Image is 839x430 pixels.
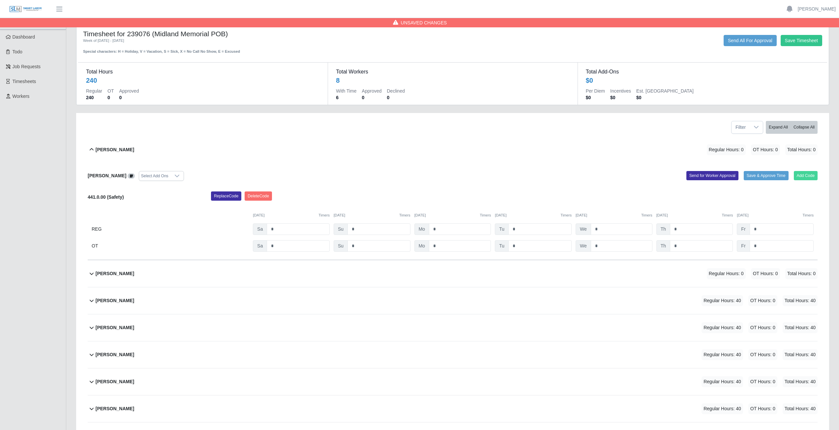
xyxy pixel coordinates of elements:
div: Select Add Ons [139,171,170,181]
div: 8 [336,76,340,85]
div: $0 [586,76,593,85]
div: [DATE] [495,213,572,218]
dt: OT [107,88,114,94]
dd: $0 [610,94,631,101]
dt: Declined [387,88,405,94]
span: Timesheets [13,79,36,84]
a: [PERSON_NAME] [798,6,836,13]
dd: 6 [336,94,356,101]
span: Regular Hours: 0 [707,268,746,279]
span: Job Requests [13,64,41,69]
span: OT Hours: 0 [751,268,780,279]
button: [PERSON_NAME] Regular Hours: 40 OT Hours: 0 Total Hours: 40 [88,287,818,314]
span: Filter [732,121,750,133]
span: Total Hours: 40 [783,322,818,333]
button: [PERSON_NAME] Regular Hours: 40 OT Hours: 0 Total Hours: 40 [88,314,818,341]
b: [PERSON_NAME] [96,378,134,385]
button: Add Code [794,171,818,180]
span: OT Hours: 0 [748,349,777,360]
span: Workers [13,94,30,99]
button: Timers [399,213,410,218]
button: Send All For Approval [724,35,777,46]
button: Timers [318,213,330,218]
span: Sa [253,240,267,252]
dd: 240 [86,94,102,101]
dd: 0 [119,94,139,101]
div: OT [92,240,249,252]
span: Mo [414,223,429,235]
b: [PERSON_NAME] [96,351,134,358]
b: 441.0.00 (Safety) [88,194,124,200]
button: [PERSON_NAME] Regular Hours: 40 OT Hours: 0 Total Hours: 40 [88,368,818,395]
dd: $0 [636,94,694,101]
span: Regular Hours: 40 [702,349,743,360]
button: Timers [802,213,814,218]
button: Timers [560,213,572,218]
span: Regular Hours: 40 [702,295,743,306]
span: Th [656,223,670,235]
span: OT Hours: 0 [748,322,777,333]
div: 240 [86,76,97,85]
span: Su [334,223,348,235]
button: Save & Approve Time [744,171,789,180]
div: REG [92,223,249,235]
dt: With Time [336,88,356,94]
button: Timers [641,213,652,218]
span: Sa [253,223,267,235]
div: [DATE] [334,213,410,218]
b: [PERSON_NAME] [96,405,134,412]
button: [PERSON_NAME] Regular Hours: 40 OT Hours: 0 Total Hours: 40 [88,341,818,368]
b: [PERSON_NAME] [96,297,134,304]
span: Total Hours: 40 [783,403,818,414]
dt: Total Add-Ons [586,68,819,76]
button: Timers [722,213,733,218]
dt: Approved [362,88,382,94]
h4: Timesheet for 239076 (Midland Memorial POB) [83,30,385,38]
button: Save Timesheet [781,35,822,46]
div: Week of [DATE] - [DATE] [83,38,385,43]
b: [PERSON_NAME] [88,173,126,178]
span: Regular Hours: 40 [702,376,743,387]
dd: $0 [586,94,605,101]
button: Send for Worker Approval [686,171,738,180]
span: Mo [414,240,429,252]
div: Special characters: H = Holiday, V = Vacation, S = Sick, X = No Call No Show, E = Excused [83,43,385,54]
button: ReplaceCode [211,191,241,201]
dt: Per Diem [586,88,605,94]
div: bulk actions [766,121,818,134]
span: Dashboard [13,34,35,40]
span: Th [656,240,670,252]
span: Tu [495,240,509,252]
dt: Approved [119,88,139,94]
b: [PERSON_NAME] [96,270,134,277]
div: [DATE] [737,213,814,218]
span: Total Hours: 40 [783,295,818,306]
dt: Incentives [610,88,631,94]
button: [PERSON_NAME] Regular Hours: 0 OT Hours: 0 Total Hours: 0 [88,260,818,287]
div: [DATE] [253,213,330,218]
span: Total Hours: 0 [785,144,818,155]
dd: 0 [107,94,114,101]
span: Total Hours: 40 [783,349,818,360]
dt: Total Hours [86,68,320,76]
span: OT Hours: 0 [748,295,777,306]
a: View/Edit Notes [128,173,135,178]
div: [DATE] [656,213,733,218]
button: Expand All [766,121,791,134]
b: [PERSON_NAME] [96,324,134,331]
img: SLM Logo [9,6,42,13]
span: OT Hours: 0 [751,144,780,155]
span: Regular Hours: 40 [702,403,743,414]
span: OT Hours: 0 [748,376,777,387]
dd: 0 [387,94,405,101]
button: DeleteCode [245,191,272,201]
span: Regular Hours: 40 [702,322,743,333]
span: We [576,223,591,235]
span: Total Hours: 40 [783,376,818,387]
span: Tu [495,223,509,235]
span: We [576,240,591,252]
div: [DATE] [414,213,491,218]
span: Total Hours: 0 [785,268,818,279]
span: Unsaved Changes [401,19,447,26]
button: Collapse All [791,121,818,134]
